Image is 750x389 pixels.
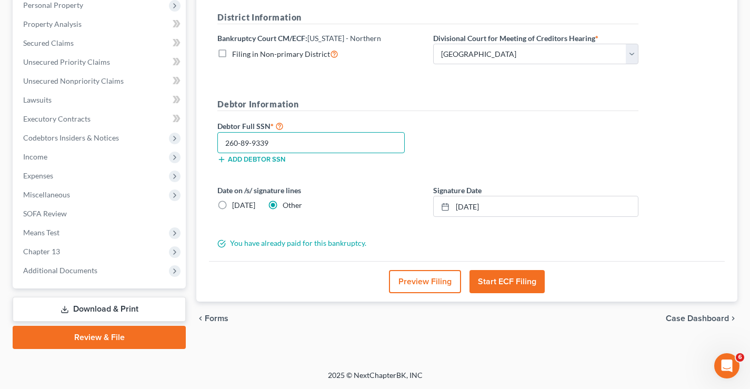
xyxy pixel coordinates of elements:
span: Income [23,152,47,161]
span: Property Analysis [23,19,82,28]
span: Executory Contracts [23,114,91,123]
span: Additional Documents [23,266,97,275]
label: Signature Date [433,185,482,196]
span: Good morning, [PERSON_NAME]! Form 201 has been updated now. [47,149,294,157]
span: Forms [205,314,228,323]
span: Case Dashboard [666,314,729,323]
a: Secured Claims [15,34,186,53]
label: Divisional Court for Meeting of Creditors Hearing [433,33,598,44]
div: Statement of Financial Affairs - Payments Made in the Last 90 days [15,260,195,290]
span: Help [167,318,184,326]
div: Send us a message [22,193,176,204]
span: Unsecured Priority Claims [23,57,110,66]
input: XXX-XX-XXXX [217,132,405,153]
span: Filing in Non-primary District [232,49,330,58]
span: Expenses [23,171,53,180]
label: Bankruptcy Court CM/ECF: [217,33,381,44]
img: Profile image for Emma [153,17,174,38]
div: Send us a messageWe typically reply in a few hours [11,184,200,224]
p: Hi there! [21,75,189,93]
label: Debtor Full SSN [212,119,428,132]
button: Add debtor SSN [217,155,285,164]
a: Property Analysis [15,15,186,34]
span: Codebtors Insiders & Notices [23,133,119,142]
h5: District Information [217,11,638,24]
img: logo [21,23,92,34]
span: Search for help [22,240,85,251]
i: chevron_left [196,314,205,323]
div: Recent message [22,133,189,144]
span: SOFA Review [23,209,67,218]
span: Personal Property [23,1,83,9]
div: Close [181,17,200,36]
button: Help [141,292,211,334]
span: Secured Claims [23,38,74,47]
a: Unsecured Nonpriority Claims [15,72,186,91]
span: Other [283,201,302,210]
span: [US_STATE] - Northern [307,34,381,43]
div: • [DATE] [110,159,139,170]
button: Start ECF Filing [469,270,545,293]
button: Messages [70,292,140,334]
a: Lawsuits [15,91,186,109]
i: chevron_right [729,314,737,323]
div: 2025 © NextChapterBK, INC [75,370,675,389]
span: [DATE] [232,201,255,210]
button: Search for help [15,234,195,255]
button: Preview Filing [389,270,461,293]
span: Miscellaneous [23,190,70,199]
span: Unsecured Nonpriority Claims [23,76,124,85]
span: Means Test [23,228,59,237]
img: Profile image for Kelly [22,148,43,169]
span: Messages [87,318,124,326]
p: How can we help? [21,93,189,111]
div: We typically reply in a few hours [22,204,176,215]
div: Recent messageProfile image for KellyGood morning, [PERSON_NAME]! Form 201 has been updated now.[... [11,124,200,179]
a: SOFA Review [15,204,186,223]
a: Review & File [13,326,186,349]
div: Profile image for KellyGood morning, [PERSON_NAME]! Form 201 has been updated now.[PERSON_NAME]•[... [11,139,199,178]
a: Download & Print [13,297,186,322]
label: Date on /s/ signature lines [217,185,423,196]
button: chevron_left Forms [196,314,243,323]
span: Home [23,318,47,326]
h5: Debtor Information [217,98,638,111]
div: Statement of Financial Affairs - Payments Made in the Last 90 days [22,264,176,286]
a: [DATE] [434,196,638,216]
span: Lawsuits [23,95,52,104]
img: Profile image for Lindsey [113,17,134,38]
a: Case Dashboard chevron_right [666,314,737,323]
a: Executory Contracts [15,109,186,128]
div: [PERSON_NAME] [47,159,108,170]
iframe: Intercom live chat [714,353,739,378]
div: You have already paid for this bankruptcy. [212,238,644,248]
span: Chapter 13 [23,247,60,256]
span: 6 [736,353,744,362]
img: Profile image for James [133,17,154,38]
a: Unsecured Priority Claims [15,53,186,72]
